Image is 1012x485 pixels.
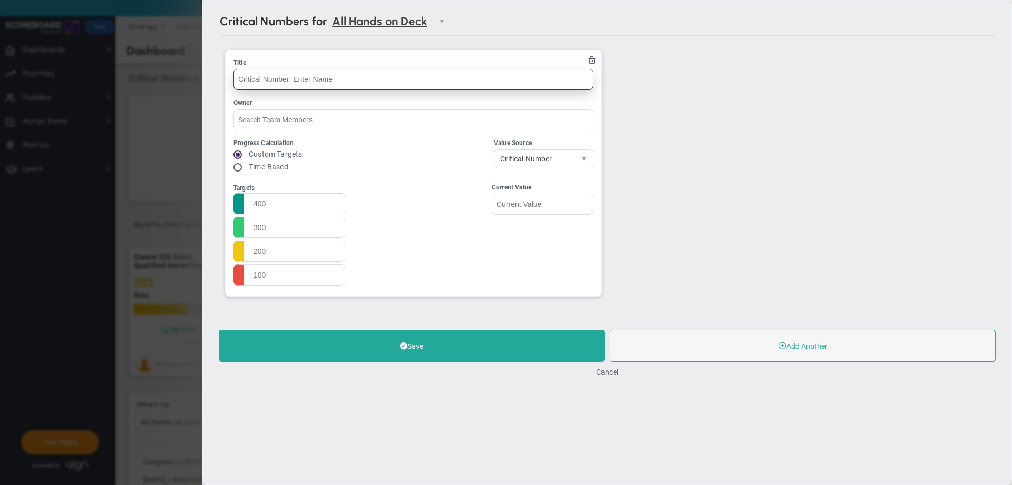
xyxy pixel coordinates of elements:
div: Value Source [494,138,593,148]
span: Critical Numbers for [220,14,327,28]
input: 400 [233,193,345,214]
button: Cancel [596,368,618,376]
span: Critical Number [494,150,575,168]
input: Critical Number: Enter Name [233,69,593,90]
div: Title [233,58,593,68]
label: Time-Based [249,163,288,171]
span: select [433,13,451,31]
span: select [575,150,593,168]
input: 200 [233,241,345,262]
input: Search Team Members [233,109,593,130]
input: 300 [233,217,345,238]
div: Current Value [492,183,593,193]
label: Targets [233,184,255,192]
div: Owner [233,98,593,108]
span: All Hands on Deck [327,9,433,34]
label: Custom Targets [249,150,302,158]
button: Save [219,330,605,362]
input: Current Value [492,194,593,215]
div: Progress Calculation [233,138,302,148]
input: 100 [233,264,345,286]
button: Add Another [610,330,996,362]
